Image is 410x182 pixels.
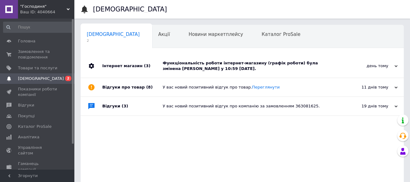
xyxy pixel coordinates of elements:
[18,86,57,97] span: Показники роботи компанії
[163,103,336,109] div: У вас новий позитивний відгук про компанію за замовленням 363081625.
[336,103,398,109] div: 19 днів тому
[18,134,39,140] span: Аналітика
[18,102,34,108] span: Відгуки
[18,65,57,71] span: Товари та послуги
[18,113,35,119] span: Покупці
[20,4,67,9] span: "Господиня"
[18,76,64,81] span: [DEMOGRAPHIC_DATA]
[18,124,51,129] span: Каталог ProSale
[188,32,243,37] span: Новини маркетплейсу
[102,78,163,97] div: Відгуки про товар
[3,22,73,33] input: Пошук
[336,63,398,69] div: день тому
[146,85,153,89] span: (8)
[158,32,170,37] span: Акції
[18,38,35,44] span: Головна
[163,60,336,71] div: Функціональність роботи інтернет-магазину (графік роботи) була змінена [PERSON_NAME] у 10:59 [DATE].
[65,76,71,81] span: 2
[18,145,57,156] span: Управління сайтом
[93,6,167,13] h1: [DEMOGRAPHIC_DATA]
[163,84,336,90] div: У вас новий позитивний відгук про товар.
[87,32,140,37] span: [DEMOGRAPHIC_DATA]
[102,54,163,78] div: Інтернет магазин
[18,49,57,60] span: Замовлення та повідомлення
[102,97,163,115] div: Відгуки
[18,161,57,172] span: Гаманець компанії
[20,9,74,15] div: Ваш ID: 4040664
[144,63,150,68] span: (3)
[262,32,300,37] span: Каталог ProSale
[122,104,128,108] span: (3)
[87,38,140,43] span: 2
[336,84,398,90] div: 11 днів тому
[252,85,280,89] a: Переглянути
